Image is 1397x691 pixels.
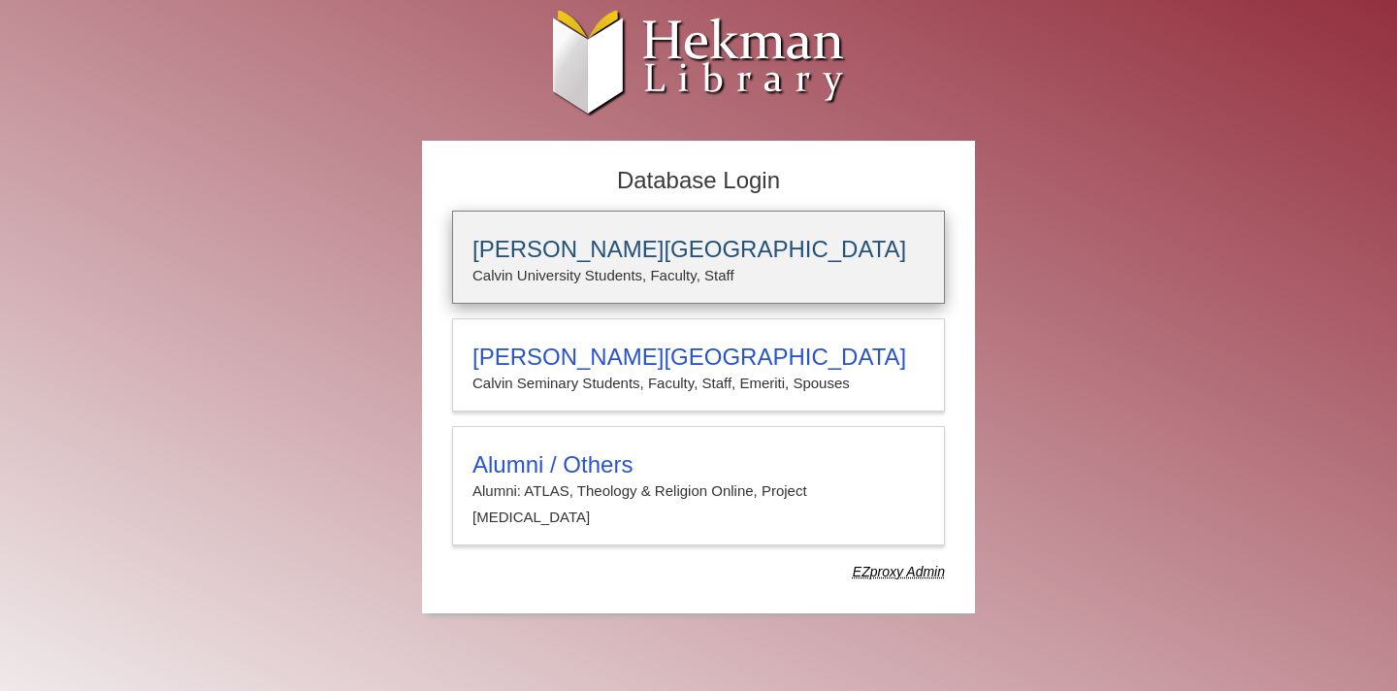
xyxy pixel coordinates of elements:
[472,236,925,263] h3: [PERSON_NAME][GEOGRAPHIC_DATA]
[452,211,945,304] a: [PERSON_NAME][GEOGRAPHIC_DATA]Calvin University Students, Faculty, Staff
[853,564,945,579] dfn: Use Alumni login
[452,318,945,411] a: [PERSON_NAME][GEOGRAPHIC_DATA]Calvin Seminary Students, Faculty, Staff, Emeriti, Spouses
[442,161,955,201] h2: Database Login
[472,263,925,288] p: Calvin University Students, Faculty, Staff
[472,344,925,371] h3: [PERSON_NAME][GEOGRAPHIC_DATA]
[472,451,925,478] h3: Alumni / Others
[472,451,925,530] summary: Alumni / OthersAlumni: ATLAS, Theology & Religion Online, Project [MEDICAL_DATA]
[472,478,925,530] p: Alumni: ATLAS, Theology & Religion Online, Project [MEDICAL_DATA]
[472,371,925,396] p: Calvin Seminary Students, Faculty, Staff, Emeriti, Spouses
